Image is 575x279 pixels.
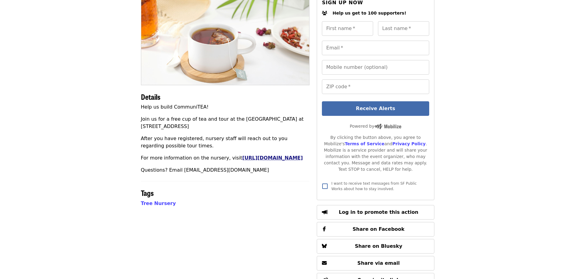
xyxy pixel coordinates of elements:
[141,116,310,130] p: Join us for a free cup of tea and tour at the [GEOGRAPHIC_DATA] at [STREET_ADDRESS]
[355,243,403,249] span: Share on Bluesky
[333,11,406,15] span: Help us get to 100 supporters!
[322,101,429,116] button: Receive Alerts
[141,166,310,174] p: Questions? Email [EMAIL_ADDRESS][DOMAIN_NAME]
[317,256,434,271] button: Share via email
[322,134,429,173] div: By clicking the button above, you agree to Mobilize's and . Mobilize is a service provider and wi...
[374,124,401,129] img: Powered by Mobilize
[322,79,429,94] input: ZIP code
[317,239,434,254] button: Share on Bluesky
[317,205,434,220] button: Log in to promote this action
[345,141,384,146] a: Terms of Service
[357,260,400,266] span: Share via email
[141,187,154,198] span: Tags
[378,21,429,36] input: Last name
[322,41,429,55] input: Email
[141,103,310,111] p: Help us build CommuniTEA!
[392,141,426,146] a: Privacy Policy
[322,21,373,36] input: First name
[353,226,404,232] span: Share on Facebook
[141,154,310,162] p: For more information on the nursery, visit
[141,200,176,206] a: Tree Nursery
[242,155,303,161] a: [URL][DOMAIN_NAME]
[141,135,310,150] p: After you have registered, nursery staff will reach out to you regarding possible tour times.
[322,60,429,75] input: Mobile number (optional)
[317,222,434,237] button: Share on Facebook
[322,11,327,16] i: users icon
[339,209,418,215] span: Log in to promote this action
[141,91,160,102] span: Details
[350,124,401,129] span: Powered by
[331,181,416,191] span: I want to receive text messages from SF Public Works about how to stay involved.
